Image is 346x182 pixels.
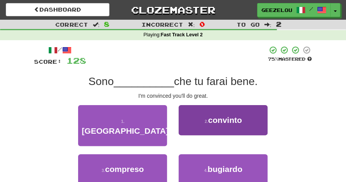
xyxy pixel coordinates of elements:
[89,75,114,87] span: Sono
[257,3,331,17] a: geezelouise /
[34,92,312,100] div: I'm convinced you'll do great.
[188,22,195,27] span: :
[199,20,205,28] span: 0
[82,126,168,135] span: [GEOGRAPHIC_DATA]
[66,56,86,65] span: 128
[208,116,242,124] span: convinto
[102,168,105,173] small: 3 .
[268,56,312,62] div: Mastered
[141,21,183,28] span: Incorrect
[237,21,260,28] span: To go
[6,3,109,16] a: Dashboard
[205,119,208,124] small: 2 .
[121,3,225,17] a: Clozemaster
[268,56,278,61] span: 75 %
[309,6,313,12] span: /
[104,20,109,28] span: 8
[114,75,174,87] span: __________
[34,46,86,55] div: /
[55,21,88,28] span: Correct
[78,105,167,146] button: 1.[GEOGRAPHIC_DATA]
[264,22,271,27] span: :
[174,75,257,87] span: che tu farai bene.
[261,7,292,14] span: geezelouise
[105,165,144,173] span: compreso
[179,105,268,135] button: 2.convinto
[92,22,99,27] span: :
[208,165,242,173] span: bugiardo
[204,168,208,173] small: 4 .
[34,58,62,65] span: Score:
[121,119,124,124] small: 1 .
[161,32,203,37] strong: Fast Track Level 2
[276,20,281,28] span: 2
